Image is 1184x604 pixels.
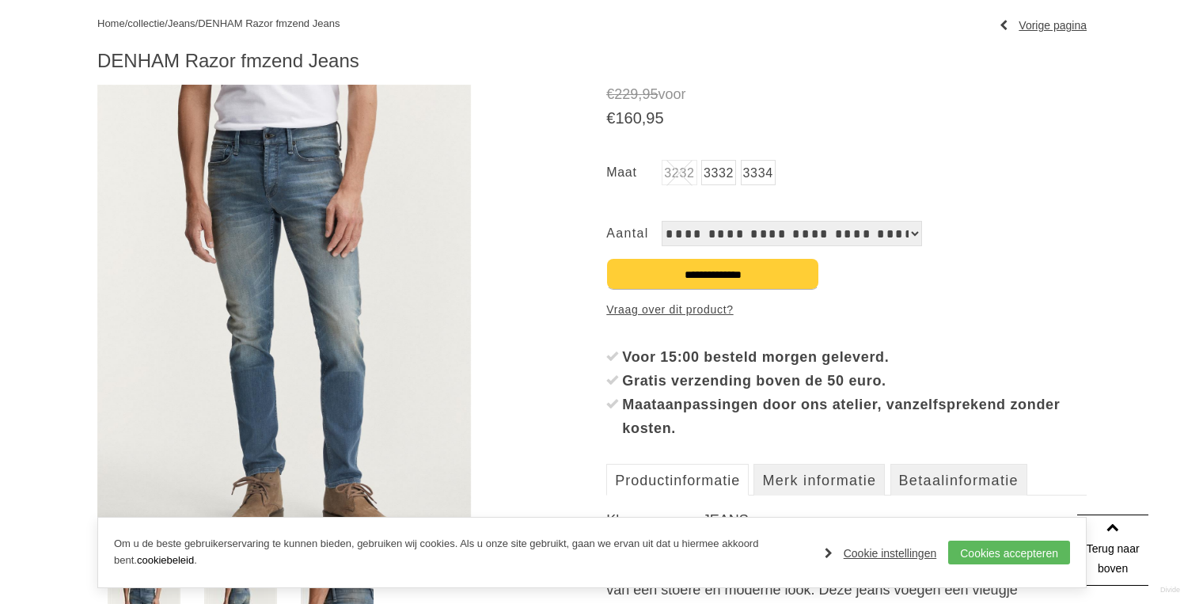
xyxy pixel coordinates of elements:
span: 229 [614,86,638,102]
span: , [642,109,647,127]
a: DENHAM Razor fmzend Jeans [198,17,340,29]
li: Maataanpassingen door ons atelier, vanzelfsprekend zonder kosten. [606,393,1087,440]
span: voor [606,85,1087,104]
a: Jeans [168,17,195,29]
h1: DENHAM Razor fmzend Jeans [97,49,1087,73]
a: Vorige pagina [1000,13,1087,37]
a: Divide [1160,580,1180,600]
div: Voor 15:00 besteld morgen geleverd. [622,345,1087,369]
a: collectie [127,17,165,29]
label: Aantal [606,221,662,246]
span: 95 [642,86,658,102]
a: Home [97,17,125,29]
dt: Kleur: [606,511,702,530]
div: Gratis verzending boven de 50 euro. [622,369,1087,393]
dd: JEANS [703,511,1087,530]
span: € [606,109,615,127]
a: Merk informatie [753,464,885,496]
a: Productinformatie [606,464,749,496]
span: 95 [646,109,663,127]
a: 3334 [741,160,776,185]
span: / [165,17,168,29]
span: / [125,17,128,29]
span: , [638,86,642,102]
p: Om u de beste gebruikerservaring te kunnen bieden, gebruiken wij cookies. Als u onze site gebruik... [114,536,809,569]
a: Terug naar boven [1077,515,1148,586]
a: Vraag over dit product? [606,298,733,321]
a: Cookie instellingen [825,541,937,565]
a: Cookies accepteren [948,541,1070,564]
a: Betaalinformatie [890,464,1027,496]
a: cookiebeleid [137,554,194,566]
span: / [195,17,199,29]
a: 3332 [701,160,736,185]
ul: Maat [606,160,1087,189]
span: 160 [615,109,641,127]
span: € [606,86,614,102]
img: DENHAM Razor fmzend Jeans [97,85,471,565]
